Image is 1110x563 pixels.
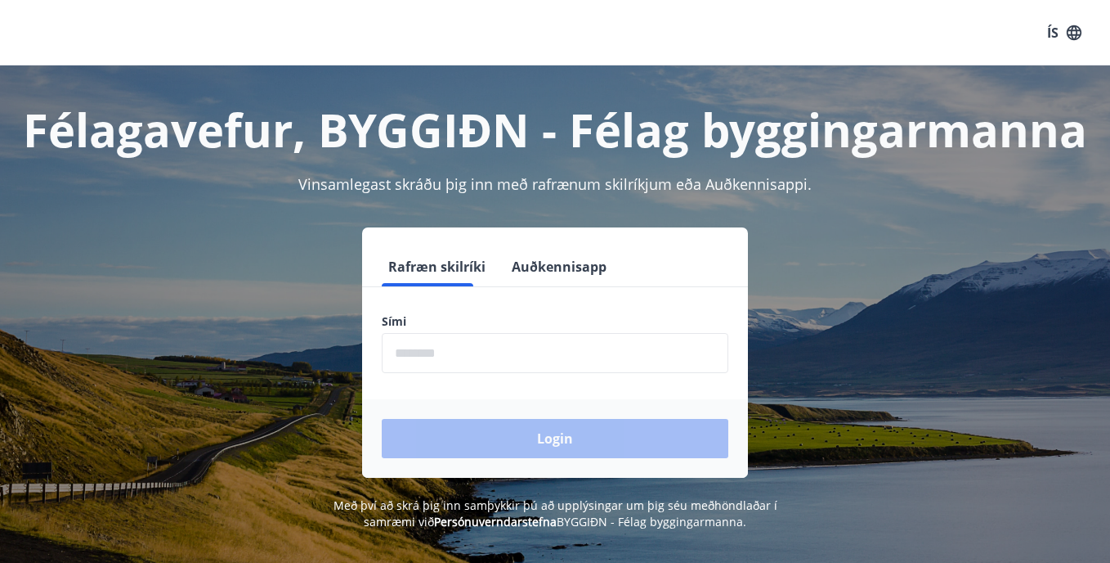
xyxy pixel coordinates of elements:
[505,247,613,286] button: Auðkennisapp
[382,313,728,330] label: Sími
[1038,18,1090,47] button: ÍS
[20,98,1090,160] h1: Félagavefur, BYGGIÐN - Félag byggingarmanna
[434,514,557,529] a: Persónuverndarstefna
[333,498,777,529] span: Með því að skrá þig inn samþykkir þú að upplýsingar um þig séu meðhöndlaðar í samræmi við BYGGIÐN...
[298,174,812,194] span: Vinsamlegast skráðu þig inn með rafrænum skilríkjum eða Auðkennisappi.
[382,247,492,286] button: Rafræn skilríki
